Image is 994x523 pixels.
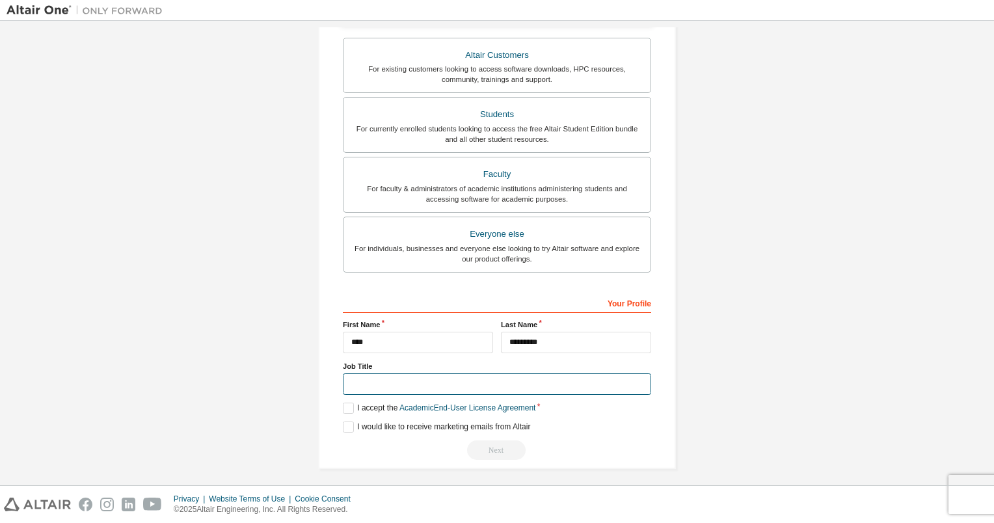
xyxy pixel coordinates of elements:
[399,403,535,412] a: Academic End-User License Agreement
[79,498,92,511] img: facebook.svg
[351,105,643,124] div: Students
[501,319,651,330] label: Last Name
[143,498,162,511] img: youtube.svg
[295,494,358,504] div: Cookie Consent
[351,183,643,204] div: For faculty & administrators of academic institutions administering students and accessing softwa...
[351,225,643,243] div: Everyone else
[351,64,643,85] div: For existing customers looking to access software downloads, HPC resources, community, trainings ...
[343,440,651,460] div: Read and acccept EULA to continue
[174,494,209,504] div: Privacy
[351,243,643,264] div: For individuals, businesses and everyone else looking to try Altair software and explore our prod...
[351,46,643,64] div: Altair Customers
[343,319,493,330] label: First Name
[7,4,169,17] img: Altair One
[100,498,114,511] img: instagram.svg
[351,124,643,144] div: For currently enrolled students looking to access the free Altair Student Edition bundle and all ...
[174,504,358,515] p: © 2025 Altair Engineering, Inc. All Rights Reserved.
[4,498,71,511] img: altair_logo.svg
[343,361,651,371] label: Job Title
[122,498,135,511] img: linkedin.svg
[351,165,643,183] div: Faculty
[343,292,651,313] div: Your Profile
[343,403,535,414] label: I accept the
[343,422,530,433] label: I would like to receive marketing emails from Altair
[209,494,295,504] div: Website Terms of Use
